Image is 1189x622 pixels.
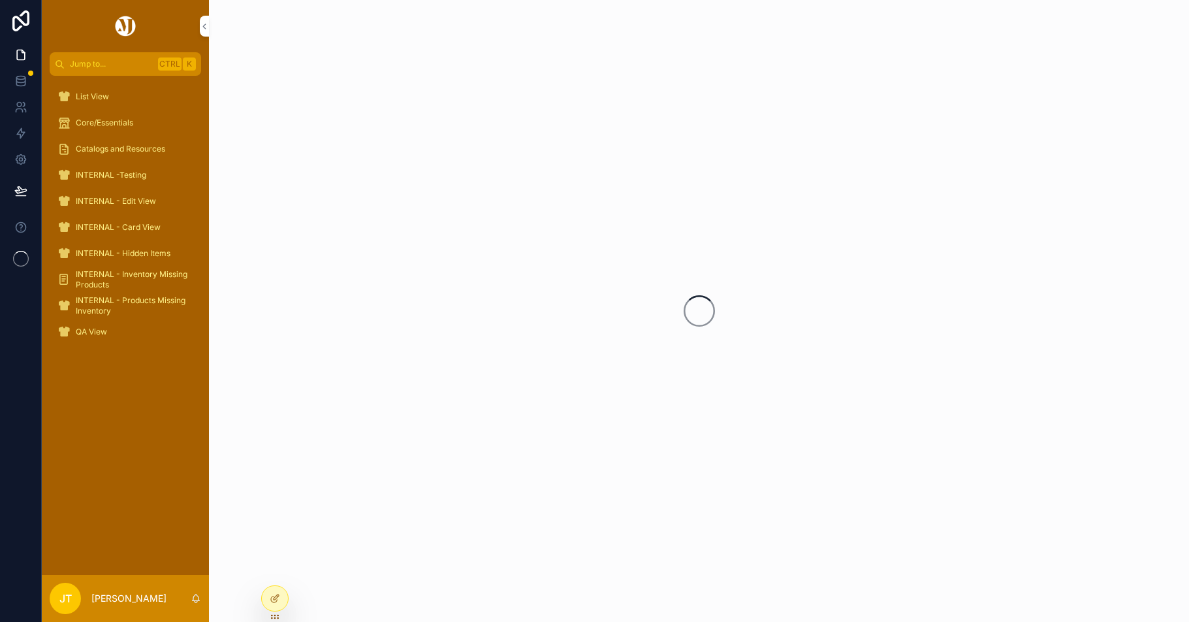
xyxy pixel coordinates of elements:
span: INTERNAL - Products Missing Inventory [76,295,188,316]
a: INTERNAL - Inventory Missing Products [50,268,201,291]
span: Catalogs and Resources [76,144,165,154]
span: INTERNAL - Card View [76,222,161,233]
span: K [184,59,195,69]
a: INTERNAL - Products Missing Inventory [50,294,201,318]
a: Catalogs and Resources [50,137,201,161]
div: scrollable content [42,76,209,361]
a: INTERNAL - Hidden Items [50,242,201,265]
span: INTERNAL - Hidden Items [76,248,170,259]
a: INTERNAL - Card View [50,216,201,239]
span: INTERNAL -Testing [76,170,146,180]
span: Core/Essentials [76,118,133,128]
a: INTERNAL -Testing [50,163,201,187]
span: INTERNAL - Inventory Missing Products [76,269,188,290]
p: [PERSON_NAME] [91,592,166,605]
span: INTERNAL - Edit View [76,196,156,206]
a: INTERNAL - Edit View [50,189,201,213]
span: JT [59,591,72,606]
span: List View [76,91,109,102]
span: Ctrl [158,57,182,71]
button: Jump to...CtrlK [50,52,201,76]
span: Jump to... [70,59,153,69]
img: App logo [113,16,138,37]
span: QA View [76,327,107,337]
a: List View [50,85,201,108]
a: Core/Essentials [50,111,201,135]
a: QA View [50,320,201,344]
